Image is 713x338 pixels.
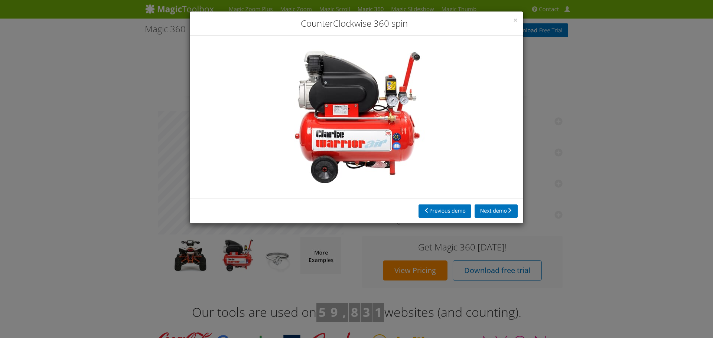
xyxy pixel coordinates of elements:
span: × [513,15,518,25]
button: Previous demo [419,204,471,218]
img: Magic 360 [282,41,431,193]
button: Next demo [475,204,518,218]
h3: CounterClockwise 360 spin [195,17,518,30]
button: Close [513,16,518,24]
